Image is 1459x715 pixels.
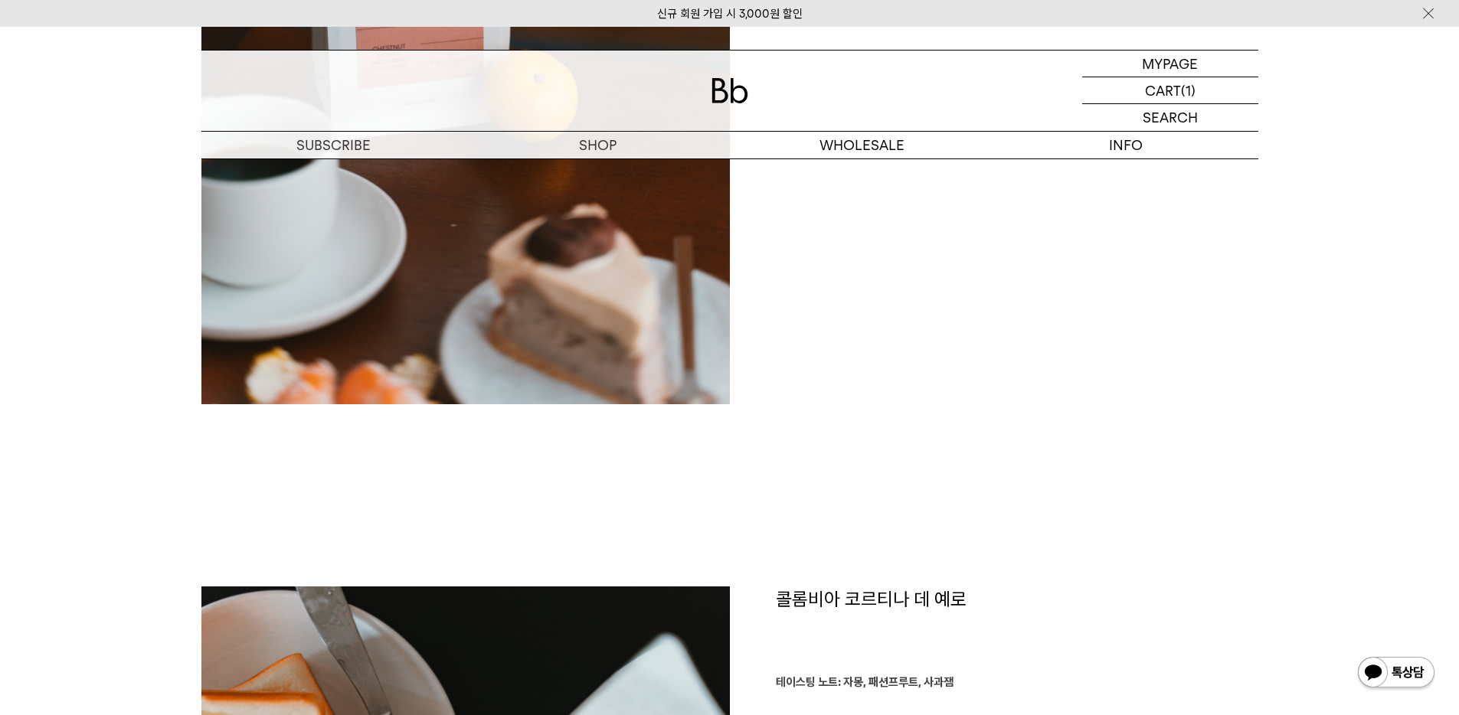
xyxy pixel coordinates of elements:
[1082,51,1258,77] a: MYPAGE
[1082,77,1258,104] a: CART (1)
[994,132,1258,158] p: INFO
[712,78,748,103] img: 로고
[1143,104,1198,131] p: SEARCH
[776,586,1258,674] h1: 콜롬비아 코르티나 데 예로
[776,675,954,689] b: 테이스팅 노트: 자몽, 패션프루트, 사과잼
[1145,77,1181,103] p: CART
[657,7,803,21] a: 신규 회원 가입 시 3,000원 할인
[1356,655,1436,692] img: 카카오톡 채널 1:1 채팅 버튼
[1142,51,1198,77] p: MYPAGE
[730,132,994,158] p: WHOLESALE
[201,132,466,158] a: SUBSCRIBE
[1181,77,1196,103] p: (1)
[466,132,730,158] a: SHOP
